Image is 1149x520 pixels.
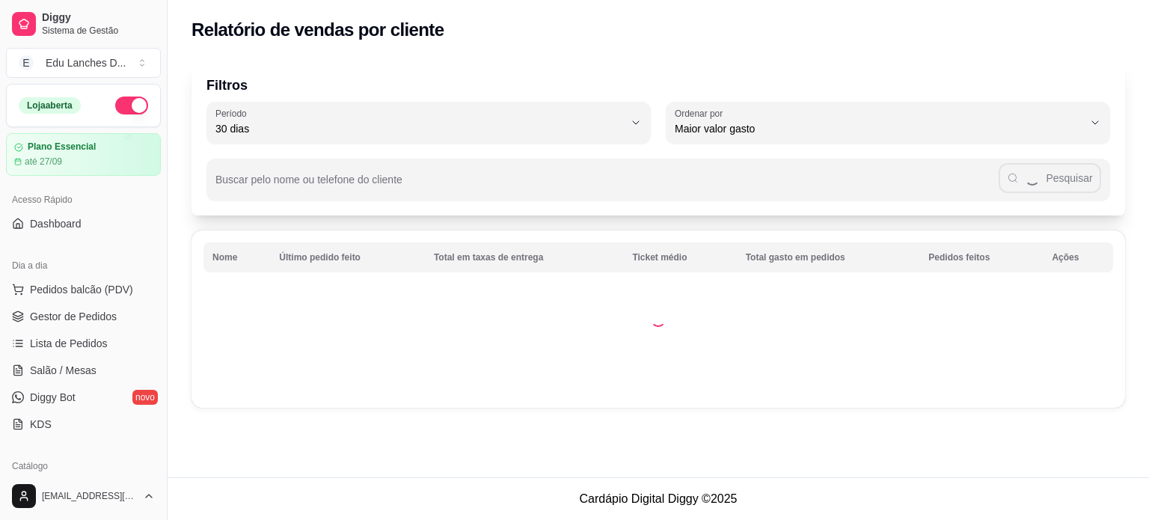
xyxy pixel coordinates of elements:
[19,55,34,70] span: E
[30,336,108,351] span: Lista de Pedidos
[30,417,52,432] span: KDS
[42,11,155,25] span: Diggy
[6,48,161,78] button: Select a team
[30,282,133,297] span: Pedidos balcão (PDV)
[6,254,161,278] div: Dia a dia
[30,363,96,378] span: Salão / Mesas
[215,121,624,136] span: 30 dias
[206,75,1110,96] p: Filtros
[6,133,161,176] a: Plano Essencialaté 27/09
[6,478,161,514] button: [EMAIL_ADDRESS][DOMAIN_NAME]
[6,278,161,302] button: Pedidos balcão (PDV)
[651,312,666,327] div: Loading
[675,107,728,120] label: Ordenar por
[6,385,161,409] a: Diggy Botnovo
[25,156,62,168] article: até 27/09
[215,178,999,193] input: Buscar pelo nome ou telefone do cliente
[6,305,161,328] a: Gestor de Pedidos
[168,477,1149,520] footer: Cardápio Digital Diggy © 2025
[6,412,161,436] a: KDS
[666,102,1110,144] button: Ordenar porMaior valor gasto
[6,188,161,212] div: Acesso Rápido
[6,358,161,382] a: Salão / Mesas
[30,309,117,324] span: Gestor de Pedidos
[6,212,161,236] a: Dashboard
[30,216,82,231] span: Dashboard
[6,331,161,355] a: Lista de Pedidos
[215,107,251,120] label: Período
[6,6,161,42] a: DiggySistema de Gestão
[6,454,161,478] div: Catálogo
[42,25,155,37] span: Sistema de Gestão
[42,490,137,502] span: [EMAIL_ADDRESS][DOMAIN_NAME]
[675,121,1083,136] span: Maior valor gasto
[19,97,81,114] div: Loja aberta
[28,141,96,153] article: Plano Essencial
[206,102,651,144] button: Período30 dias
[115,97,148,114] button: Alterar Status
[46,55,126,70] div: Edu Lanches D ...
[191,18,444,42] h2: Relatório de vendas por cliente
[30,390,76,405] span: Diggy Bot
